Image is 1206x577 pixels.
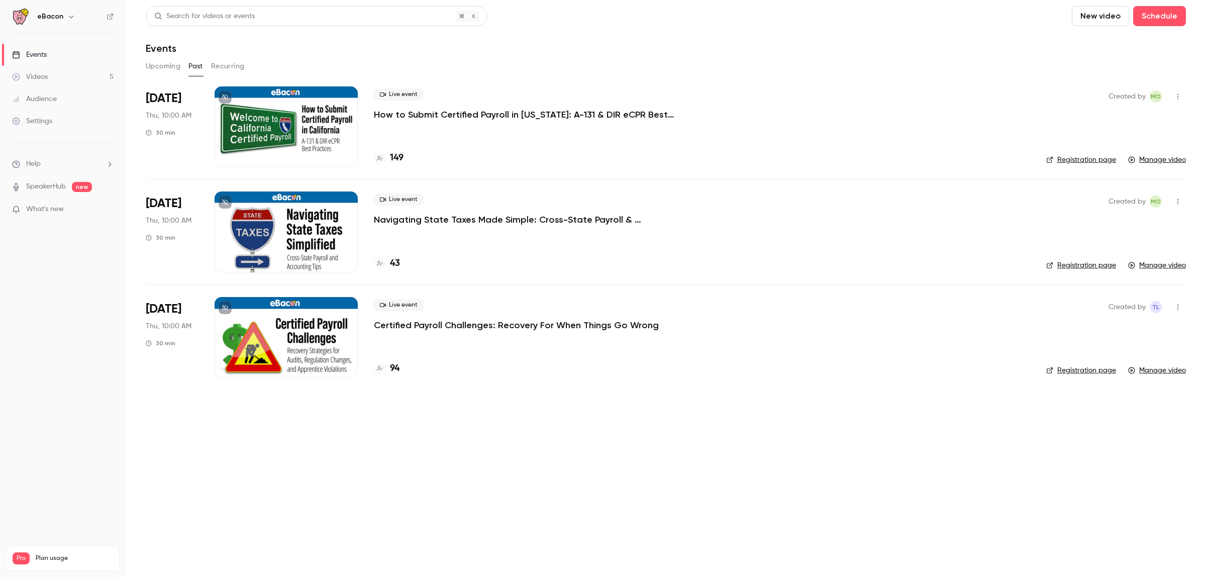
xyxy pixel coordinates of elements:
[12,94,57,104] div: Audience
[390,362,399,375] h4: 94
[374,109,675,121] a: How to Submit Certified Payroll in [US_STATE]: A-131 & DIR eCPR Best Practices
[1151,196,1161,208] span: MO
[374,88,424,101] span: Live event
[1151,90,1161,103] span: MO
[26,204,64,215] span: What's new
[374,362,399,375] a: 94
[13,552,30,564] span: Pro
[26,181,66,192] a: SpeakerHub
[13,9,29,25] img: eBacon
[211,58,245,74] button: Recurring
[374,151,404,165] a: 149
[374,319,659,331] a: Certified Payroll Challenges: Recovery For When Things Go Wrong
[1133,6,1186,26] button: Schedule
[146,196,181,212] span: [DATE]
[146,129,175,137] div: 30 min
[72,182,92,192] span: new
[1128,155,1186,165] a: Manage video
[154,11,255,22] div: Search for videos or events
[1128,260,1186,270] a: Manage video
[146,90,181,107] span: [DATE]
[146,234,175,242] div: 30 min
[1152,301,1159,313] span: TL
[188,58,203,74] button: Past
[1150,90,1162,103] span: Michaela O'Leary
[12,72,48,82] div: Videos
[1046,155,1116,165] a: Registration page
[146,191,198,272] div: Jul 10 Thu, 10:00 AM (America/Phoenix)
[1046,260,1116,270] a: Registration page
[1046,365,1116,375] a: Registration page
[146,58,180,74] button: Upcoming
[1150,196,1162,208] span: Michaela O'Leary
[390,151,404,165] h4: 149
[1109,90,1146,103] span: Created by
[146,86,198,167] div: Aug 14 Thu, 10:00 AM (America/Los Angeles)
[12,159,114,169] li: help-dropdown-opener
[1109,196,1146,208] span: Created by
[146,216,191,226] span: Thu, 10:00 AM
[146,321,191,331] span: Thu, 10:00 AM
[12,116,52,126] div: Settings
[390,257,400,270] h4: 43
[374,194,424,206] span: Live event
[146,42,176,54] h1: Events
[146,301,181,317] span: [DATE]
[374,214,675,226] a: Navigating State Taxes Made Simple: Cross-State Payroll & Accounting Tips
[374,257,400,270] a: 43
[26,159,41,169] span: Help
[1072,6,1129,26] button: New video
[12,50,47,60] div: Events
[146,339,175,347] div: 30 min
[36,554,113,562] span: Plan usage
[1109,301,1146,313] span: Created by
[1128,365,1186,375] a: Manage video
[146,297,198,377] div: Jun 12 Thu, 10:00 AM (America/Los Angeles)
[374,299,424,311] span: Live event
[146,111,191,121] span: Thu, 10:00 AM
[37,12,63,22] h6: eBacon
[1150,301,1162,313] span: Tom Lindgren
